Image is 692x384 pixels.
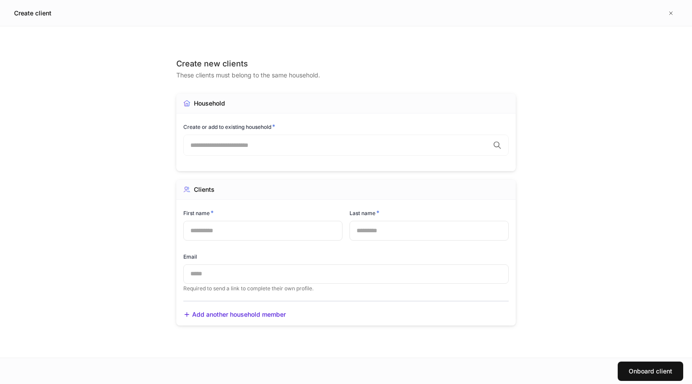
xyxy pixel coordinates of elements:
[618,362,683,381] button: Onboard client
[183,252,197,261] h6: Email
[183,122,275,131] h6: Create or add to existing household
[176,69,516,80] div: These clients must belong to the same household.
[194,185,215,194] div: Clients
[183,208,214,217] h6: First name
[194,99,225,108] div: Household
[183,310,286,319] button: Add another household member
[176,59,516,69] div: Create new clients
[183,285,509,292] p: Required to send a link to complete their own profile.
[350,208,379,217] h6: Last name
[629,367,672,376] div: Onboard client
[14,9,51,18] h5: Create client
